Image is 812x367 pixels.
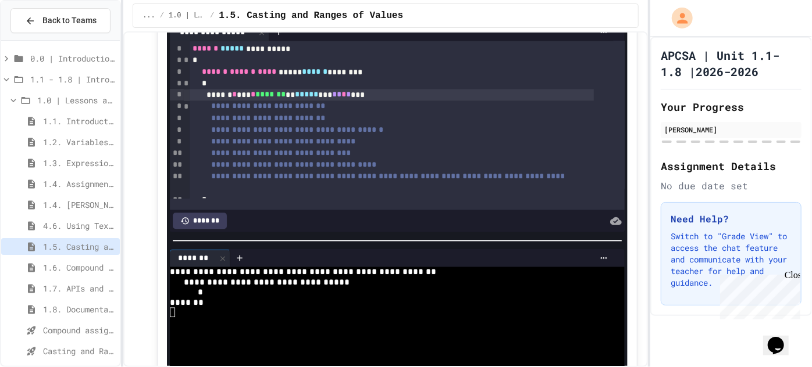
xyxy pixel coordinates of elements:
span: 1.5. Casting and Ranges of Values [219,9,403,23]
span: / [160,11,164,20]
div: No due date set [661,179,802,193]
span: 1.6. Compound Assignment Operators [43,261,115,274]
span: ... [143,11,155,20]
span: 0.0 | Introduction to APCSA [30,52,115,64]
span: 1.5. Casting and Ranges of Values [43,240,115,253]
span: 1.3. Expressions and Output [New] [43,157,115,169]
span: 1.2. Variables and Data Types [43,136,115,148]
iframe: chat widget [715,270,800,319]
div: Chat with us now!Close [5,5,80,74]
span: 1.1. Introduction to Algorithms, Programming, and Compilers [43,115,115,127]
span: 1.4. [PERSON_NAME] and User Input [43,199,115,211]
h3: Need Help? [671,212,792,226]
span: 1.1 - 1.8 | Introduction to Java [30,73,115,85]
span: 1.8. Documentation with Comments and Preconditions [43,303,115,315]
span: Back to Teams [42,15,97,27]
span: / [210,11,214,20]
h2: Your Progress [661,99,802,115]
span: Casting and Ranges of variables - Quiz [43,345,115,357]
div: My Account [660,5,696,31]
button: Back to Teams [10,8,111,33]
h1: APCSA | Unit 1.1- 1.8 |2026-2026 [661,47,802,80]
h2: Assignment Details [661,158,802,174]
iframe: chat widget [763,321,800,355]
span: Compound assignment operators - Quiz [43,324,115,336]
span: 1.7. APIs and Libraries [43,282,115,294]
div: [PERSON_NAME] [664,124,798,135]
span: 4.6. Using Text Files [43,220,115,232]
span: 1.0 | Lessons and Notes [169,11,205,20]
span: 1.0 | Lessons and Notes [37,94,115,106]
span: 1.4. Assignment and Input [43,178,115,190]
p: Switch to "Grade View" to access the chat feature and communicate with your teacher for help and ... [671,231,792,289]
